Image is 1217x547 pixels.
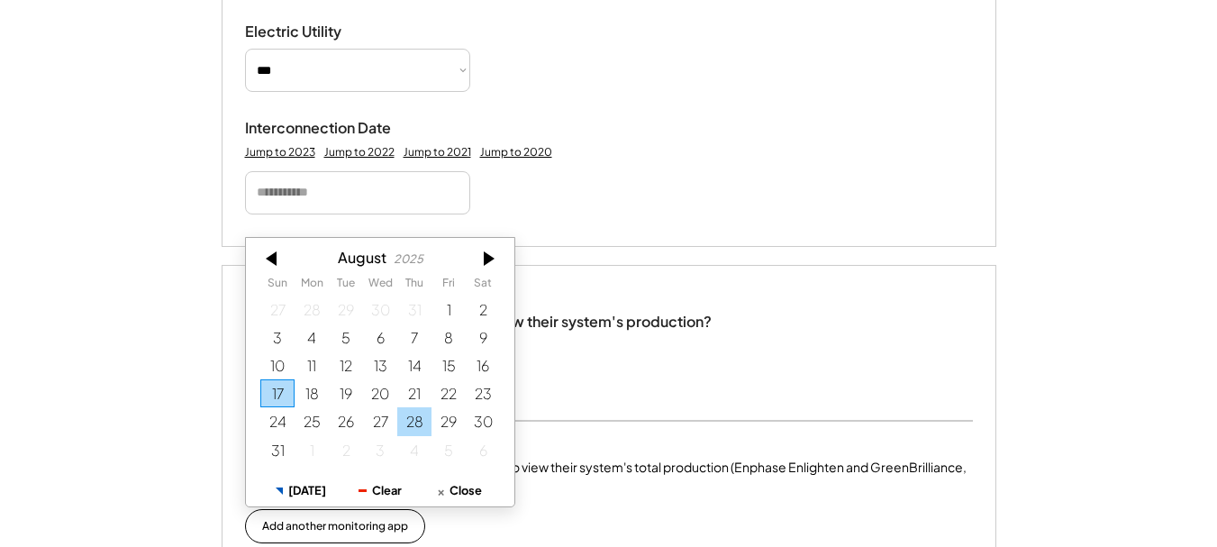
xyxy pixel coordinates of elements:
[397,407,431,435] div: 8/28/2025
[329,277,363,295] th: Tuesday
[245,23,425,41] div: Electric Utility
[466,295,500,323] div: 8/02/2025
[363,324,397,351] div: 8/06/2025
[431,379,466,407] div: 8/22/2025
[466,379,500,407] div: 8/23/2025
[397,351,431,379] div: 8/14/2025
[431,277,466,295] th: Friday
[260,351,295,379] div: 8/10/2025
[260,379,295,407] div: 8/17/2025
[245,509,425,543] button: Add another monitoring app
[397,379,431,407] div: 8/21/2025
[245,119,425,138] div: Interconnection Date
[431,351,466,379] div: 8/15/2025
[295,379,329,407] div: 8/18/2025
[466,407,500,435] div: 8/30/2025
[397,295,431,323] div: 7/31/2025
[260,295,295,323] div: 7/27/2025
[431,435,466,463] div: 9/05/2025
[397,435,431,463] div: 9/04/2025
[295,277,329,295] th: Monday
[397,277,431,295] th: Thursday
[329,324,363,351] div: 8/05/2025
[363,351,397,379] div: 8/13/2025
[397,324,431,351] div: 8/07/2025
[260,435,295,463] div: 8/31/2025
[363,295,397,323] div: 7/30/2025
[295,435,329,463] div: 9/01/2025
[329,379,363,407] div: 8/19/2025
[324,145,395,160] div: Jump to 2022
[466,435,500,463] div: 9/06/2025
[431,324,466,351] div: 8/08/2025
[329,295,363,323] div: 7/29/2025
[363,435,397,463] div: 9/03/2025
[261,475,341,506] button: [DATE]
[466,277,500,295] th: Saturday
[363,407,397,435] div: 8/27/2025
[363,379,397,407] div: 8/20/2025
[329,435,363,463] div: 9/02/2025
[431,407,466,435] div: 8/29/2025
[295,295,329,323] div: 7/28/2025
[260,407,295,435] div: 8/24/2025
[329,351,363,379] div: 8/12/2025
[295,324,329,351] div: 8/04/2025
[431,295,466,323] div: 8/01/2025
[329,407,363,435] div: 8/26/2025
[338,249,386,266] div: August
[295,351,329,379] div: 8/11/2025
[260,324,295,351] div: 8/03/2025
[480,145,552,160] div: Jump to 2020
[260,277,295,295] th: Sunday
[466,324,500,351] div: 8/09/2025
[341,475,420,506] button: Clear
[404,145,471,160] div: Jump to 2021
[363,277,397,295] th: Wednesday
[245,145,315,160] div: Jump to 2023
[295,407,329,435] div: 8/25/2025
[245,458,973,496] div: If the customer use more than one app to view their system's total production (Enphase Enlighten ...
[466,351,500,379] div: 8/16/2025
[419,475,498,506] button: Close
[393,252,422,266] div: 2025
